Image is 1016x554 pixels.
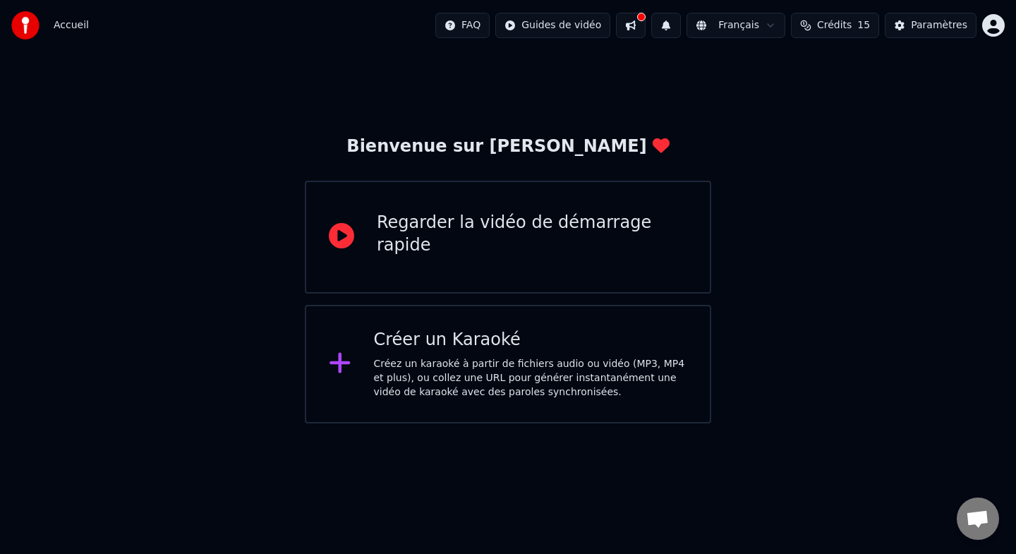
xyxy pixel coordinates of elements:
[791,13,879,38] button: Crédits15
[346,136,669,158] div: Bienvenue sur [PERSON_NAME]
[857,18,870,32] span: 15
[374,357,688,399] div: Créez un karaoké à partir de fichiers audio ou vidéo (MP3, MP4 et plus), ou collez une URL pour g...
[495,13,610,38] button: Guides de vidéo
[911,18,967,32] div: Paramètres
[885,13,976,38] button: Paramètres
[435,13,490,38] button: FAQ
[54,18,89,32] span: Accueil
[957,498,999,540] div: Ouvrir le chat
[377,212,687,257] div: Regarder la vidéo de démarrage rapide
[54,18,89,32] nav: breadcrumb
[11,11,40,40] img: youka
[817,18,852,32] span: Crédits
[374,329,688,351] div: Créer un Karaoké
